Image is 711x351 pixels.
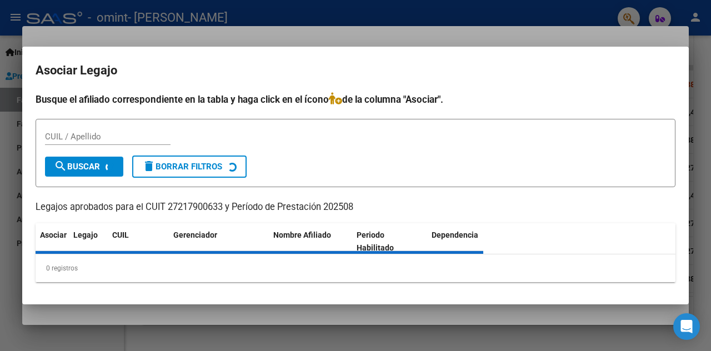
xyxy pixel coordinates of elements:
datatable-header-cell: Periodo Habilitado [352,223,427,260]
div: 0 registros [36,254,675,282]
button: Borrar Filtros [132,156,247,178]
datatable-header-cell: Dependencia [427,223,510,260]
span: Nombre Afiliado [273,230,331,239]
mat-icon: search [54,159,67,173]
h4: Busque el afiliado correspondiente en la tabla y haga click en el ícono de la columna "Asociar". [36,92,675,107]
span: Dependencia [432,230,478,239]
span: Legajo [73,230,98,239]
datatable-header-cell: Gerenciador [169,223,269,260]
span: Periodo Habilitado [357,230,394,252]
span: Borrar Filtros [142,162,222,172]
span: Gerenciador [173,230,217,239]
div: Open Intercom Messenger [673,313,700,340]
span: Asociar [40,230,67,239]
span: CUIL [112,230,129,239]
datatable-header-cell: Asociar [36,223,69,260]
p: Legajos aprobados para el CUIT 27217900633 y Período de Prestación 202508 [36,200,675,214]
datatable-header-cell: Legajo [69,223,108,260]
mat-icon: delete [142,159,156,173]
span: Buscar [54,162,100,172]
h2: Asociar Legajo [36,60,675,81]
button: Buscar [45,157,123,177]
datatable-header-cell: Nombre Afiliado [269,223,352,260]
datatable-header-cell: CUIL [108,223,169,260]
